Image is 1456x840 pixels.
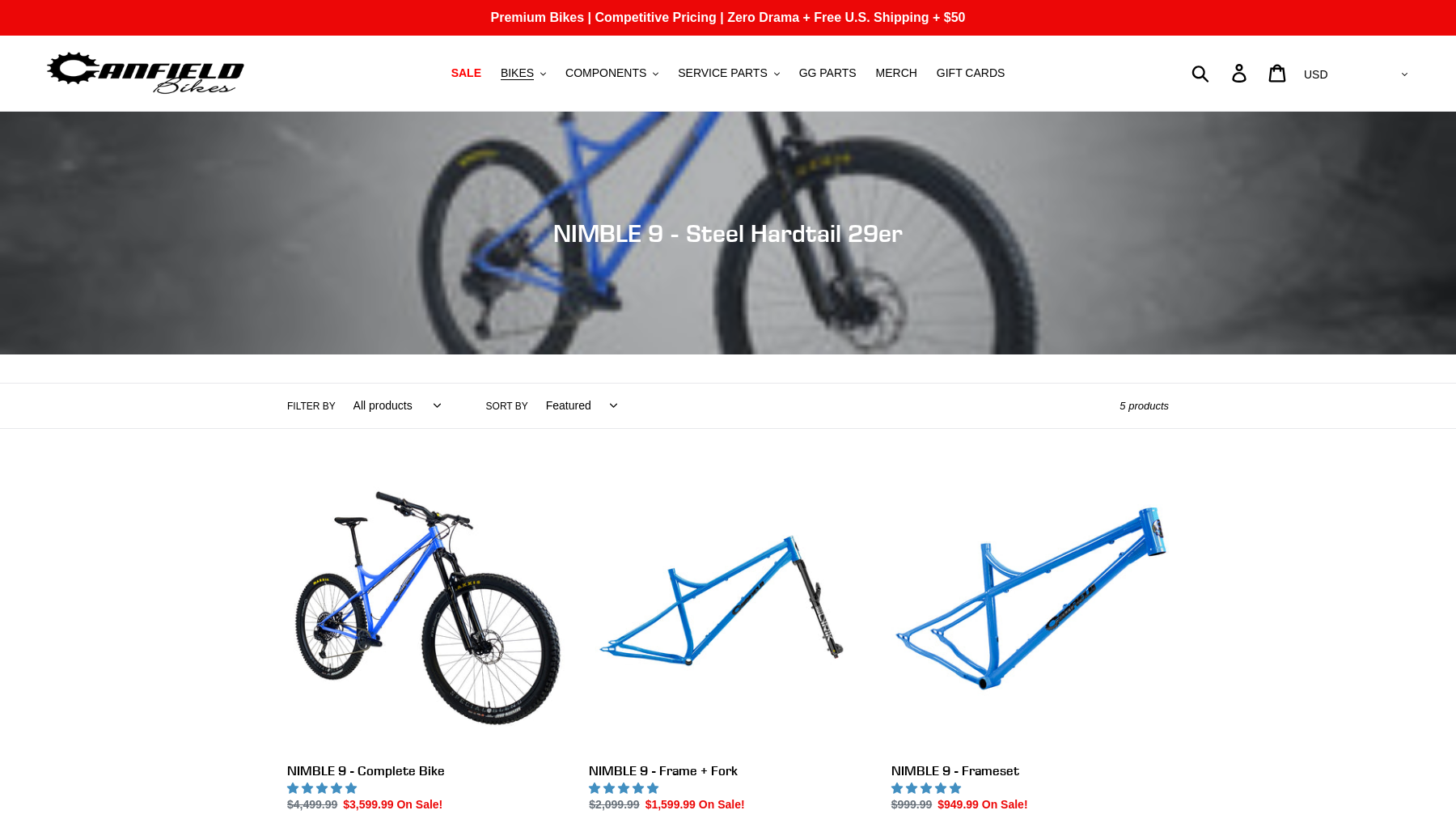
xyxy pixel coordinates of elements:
a: MERCH [868,62,925,84]
span: 5 products [1120,400,1169,412]
span: SALE [451,66,481,80]
label: Filter by [287,399,336,414]
img: Canfield Bikes [44,48,247,99]
a: GIFT CARDS [929,62,1014,84]
a: GG PARTS [791,62,865,84]
span: SERVICE PARTS [678,66,767,80]
button: COMPONENTS [557,62,667,84]
button: BIKES [493,62,554,84]
span: COMPONENTS [565,66,646,80]
a: SALE [443,62,489,84]
input: Search [1200,55,1242,91]
button: SERVICE PARTS [670,62,787,84]
span: NIMBLE 9 - Steel Hardtail 29er [553,218,903,248]
span: GG PARTS [799,66,857,80]
span: BIKES [501,66,534,80]
span: MERCH [876,66,917,80]
label: Sort by [486,399,528,414]
span: GIFT CARDS [937,66,1005,80]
